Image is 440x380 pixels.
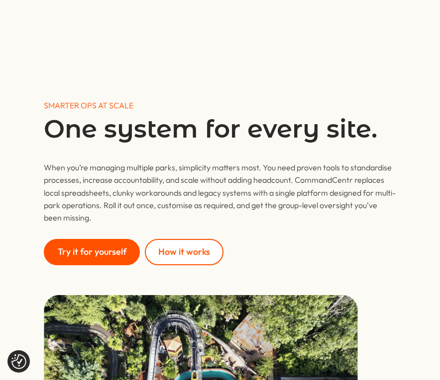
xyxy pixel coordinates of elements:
[11,354,26,369] button: Consent Preferences
[145,239,223,265] a: How it works
[44,239,139,265] a: Try it for yourself
[44,99,396,112] p: SMARTER OPS AT SCALE
[11,354,26,369] img: Revisit consent button
[44,161,396,224] div: When you’re managing multiple parks, simplicity matters most. You need proven tools to standardis...
[44,117,396,147] h1: One system for every site.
